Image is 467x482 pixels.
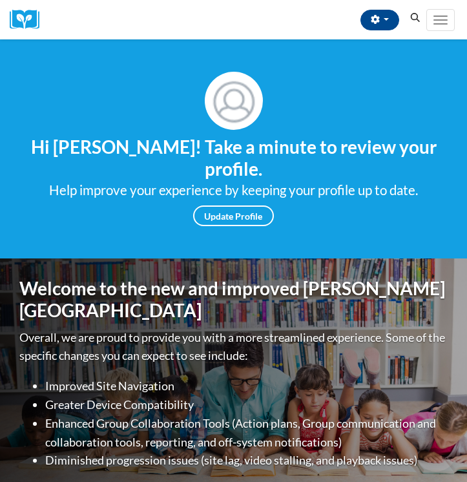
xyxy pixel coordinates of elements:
[19,328,448,366] p: Overall, we are proud to provide you with a more streamlined experience. Some of the specific cha...
[45,377,448,395] li: Improved Site Navigation
[406,10,425,26] button: Search
[10,136,457,180] h4: Hi [PERSON_NAME]! Take a minute to review your profile.
[193,205,274,226] a: Update Profile
[45,395,448,414] li: Greater Device Compatibility
[10,10,48,30] img: Logo brand
[45,451,448,470] li: Diminished progression issues (site lag, video stalling, and playback issues)
[205,72,263,130] img: Profile Image
[45,414,448,452] li: Enhanced Group Collaboration Tools (Action plans, Group communication and collaboration tools, re...
[360,10,399,30] button: Account Settings
[10,10,48,30] a: Cox Campus
[415,430,457,472] iframe: Button to launch messaging window
[10,180,457,201] div: Help improve your experience by keeping your profile up to date.
[19,278,448,321] h1: Welcome to the new and improved [PERSON_NAME][GEOGRAPHIC_DATA]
